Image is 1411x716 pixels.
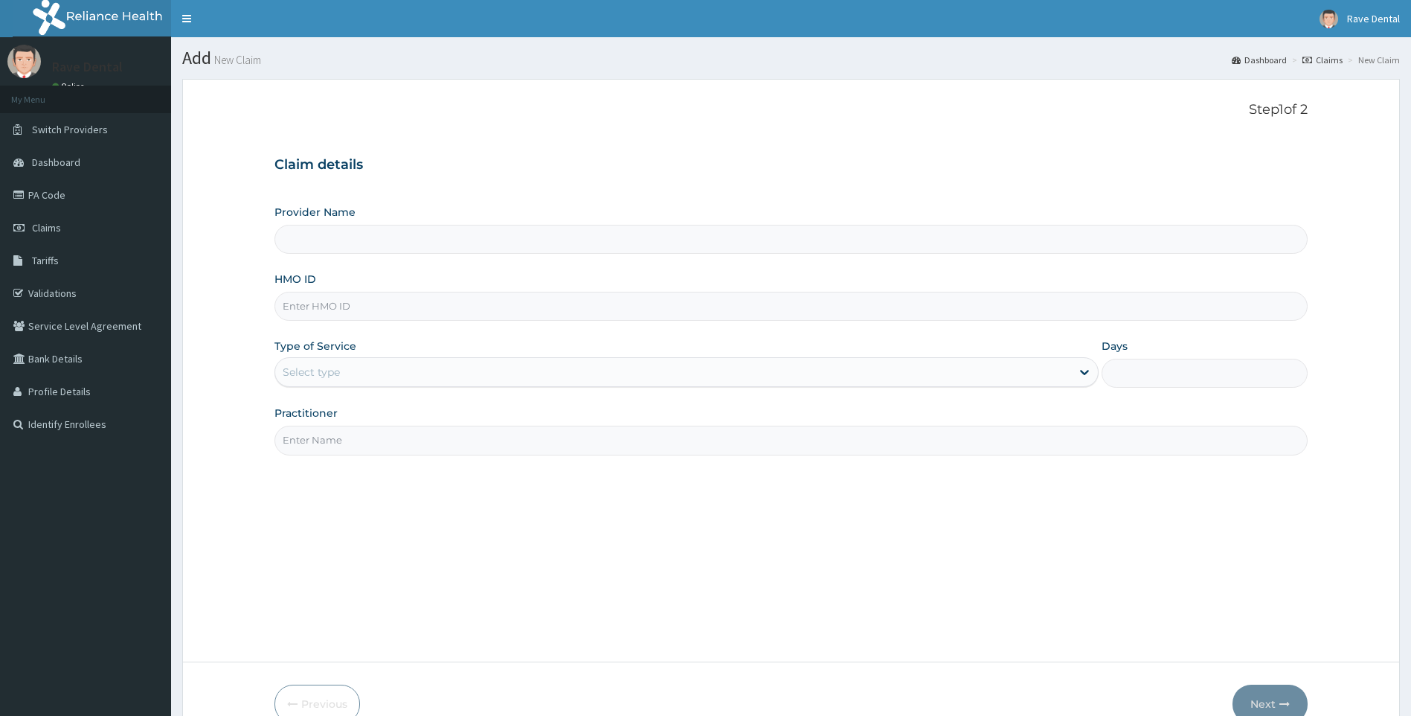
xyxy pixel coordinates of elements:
label: Provider Name [274,205,356,220]
h3: Claim details [274,157,1308,173]
label: Days [1102,339,1128,354]
a: Claims [1302,54,1343,66]
li: New Claim [1344,54,1400,66]
a: Online [52,81,88,92]
label: Type of Service [274,339,356,354]
div: Select type [283,365,340,380]
img: User Image [7,45,41,78]
p: Step 1 of 2 [274,102,1308,118]
span: Dashboard [32,156,80,169]
h1: Add [182,48,1400,68]
span: Switch Providers [32,123,108,136]
span: Rave Dental [1347,12,1400,25]
p: Rave Dental [52,60,123,74]
span: Tariffs [32,254,59,267]
a: Dashboard [1232,54,1287,66]
input: Enter Name [274,426,1308,455]
img: User Image [1320,10,1338,28]
input: Enter HMO ID [274,292,1308,321]
label: Practitioner [274,406,338,421]
span: Claims [32,221,61,234]
small: New Claim [211,54,261,65]
label: HMO ID [274,272,316,287]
